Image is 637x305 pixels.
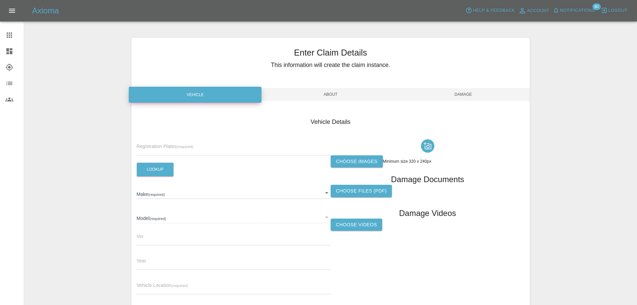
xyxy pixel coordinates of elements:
label: Choose images [331,155,383,168]
span: Year [136,258,146,263]
h3: Enter Claim Details [131,46,530,59]
span: Vin [136,234,143,239]
span: Registration Plates [136,144,193,149]
span: Logout [608,7,627,14]
h1: Damage Videos [399,208,456,219]
div: Vehicle [129,87,261,103]
label: Choose files (pdf) [331,185,392,197]
button: Open drawer [4,3,20,19]
h4: Vehicle Details [136,118,525,127]
a: Account [517,5,551,16]
label: Choose Videos [331,219,383,231]
span: Damage [397,88,530,101]
button: Help & Feedback [464,5,516,16]
span: Help & Feedback [473,7,515,14]
span: Vehicle Location [136,283,188,288]
span: 80 [592,3,601,10]
button: Lookup [137,163,174,176]
small: (required) [177,145,193,149]
h5: This information will create the claim instance. [131,61,530,69]
button: Logout [599,5,629,16]
button: Notifications [551,5,597,16]
h5: Axioma [32,5,59,16]
span: Account [527,7,549,15]
h1: Damage Documents [391,174,464,185]
small: (required) [171,284,188,288]
span: About [264,88,397,101]
span: Notifications [560,7,595,14]
span: Minimum size 320 x 240px [383,159,431,164]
